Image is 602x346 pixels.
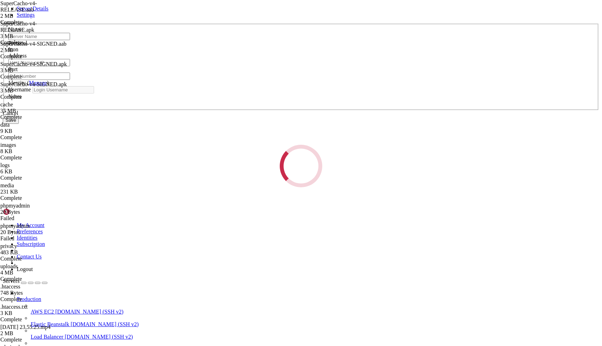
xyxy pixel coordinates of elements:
[184,143,187,148] span: a
[17,105,20,110] span: /
[0,33,70,39] div: 3 MB
[59,111,61,116] span: \
[142,143,145,148] span: H
[59,132,61,137] span: b
[36,132,39,137] span: b
[67,143,70,148] span: t
[61,100,64,105] span: _
[45,100,47,105] span: _
[0,88,70,94] div: 3 MB
[159,143,162,148] span: s
[137,100,139,105] span: |
[31,132,33,137] span: w
[17,116,20,121] span: /
[50,121,53,127] span: /
[134,132,137,137] span: E
[47,143,50,148] span: c
[3,143,6,148] span: !
[75,116,78,121] span: _
[6,94,8,99] span: _
[42,111,45,116] span: _
[84,111,86,116] span: /
[6,111,8,116] span: \
[3,8,511,13] x-row: Memory usage: 28% IPv4 address for eth0: [TECHNICAL_ID]
[139,116,142,121] span: _
[145,121,148,127] span: /
[8,143,11,148] span: T
[14,105,17,110] span: \
[45,111,47,116] span: _
[0,142,70,155] span: images
[61,111,64,116] span: _
[100,111,103,116] span: _
[3,67,511,73] x-row: 10 additional security updates can be applied with ESM Apps.
[81,111,84,116] span: _
[92,143,95,148] span: t
[53,94,56,99] span: _
[84,94,86,99] span: .
[78,116,81,121] span: _
[47,111,50,116] span: _
[190,143,192,148] span: l
[3,73,511,78] x-row: Learn more about enabling ESM Apps service at [URL][DOMAIN_NAME]
[106,143,109,148] span: l
[0,41,70,53] span: SuperCacho-v4-SIGNED.aab
[78,132,81,137] span: n
[137,105,139,110] span: |
[178,143,181,148] span: s
[81,100,84,105] span: _
[114,143,117,148] span: u
[98,143,100,148] span: w
[50,100,53,105] span: \
[89,116,92,121] span: |
[61,116,64,121] span: _
[164,143,167,148] span: o
[153,143,156,148] span: e
[72,143,75,148] span: e
[0,13,70,19] div: 2 MB
[81,105,84,110] span: _
[142,100,145,105] span: _
[123,143,125,148] span: o
[0,61,70,74] span: SuperCacho-v4-SIGNED.apk
[45,116,47,121] span: _
[53,105,56,110] span: |
[81,116,84,121] span: _
[134,143,137,148] span: d
[64,111,67,116] span: \
[86,121,89,127] span: \
[100,132,103,137] span: u
[78,143,81,148] span: l
[103,143,106,148] span: l
[42,143,45,148] span: t
[134,94,137,99] span: _
[0,122,10,128] span: data
[125,105,128,110] span: \
[145,100,148,105] span: _
[59,100,61,105] span: |
[120,132,123,137] span: b
[176,143,178,148] span: n
[0,61,67,67] span: SuperCacho-v4-SIGNED.apk
[72,111,75,116] span: /
[123,121,125,127] span: \
[50,111,53,116] span: /
[72,116,75,121] span: \
[31,94,33,99] span: _
[100,143,103,148] span: e
[0,81,67,87] span: SuperCacho-v4-SIGNED.apk
[100,116,103,121] span: _
[89,94,92,99] span: _
[114,100,117,105] span: _
[39,116,42,121] span: _
[75,132,78,137] span: o
[117,100,120,105] span: _
[117,132,120,137] span: o
[36,116,39,121] span: \
[42,100,45,105] span: _
[84,132,86,137] span: t
[56,116,59,121] span: _
[70,116,72,121] span: /
[20,132,22,137] span: s
[89,100,92,105] span: _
